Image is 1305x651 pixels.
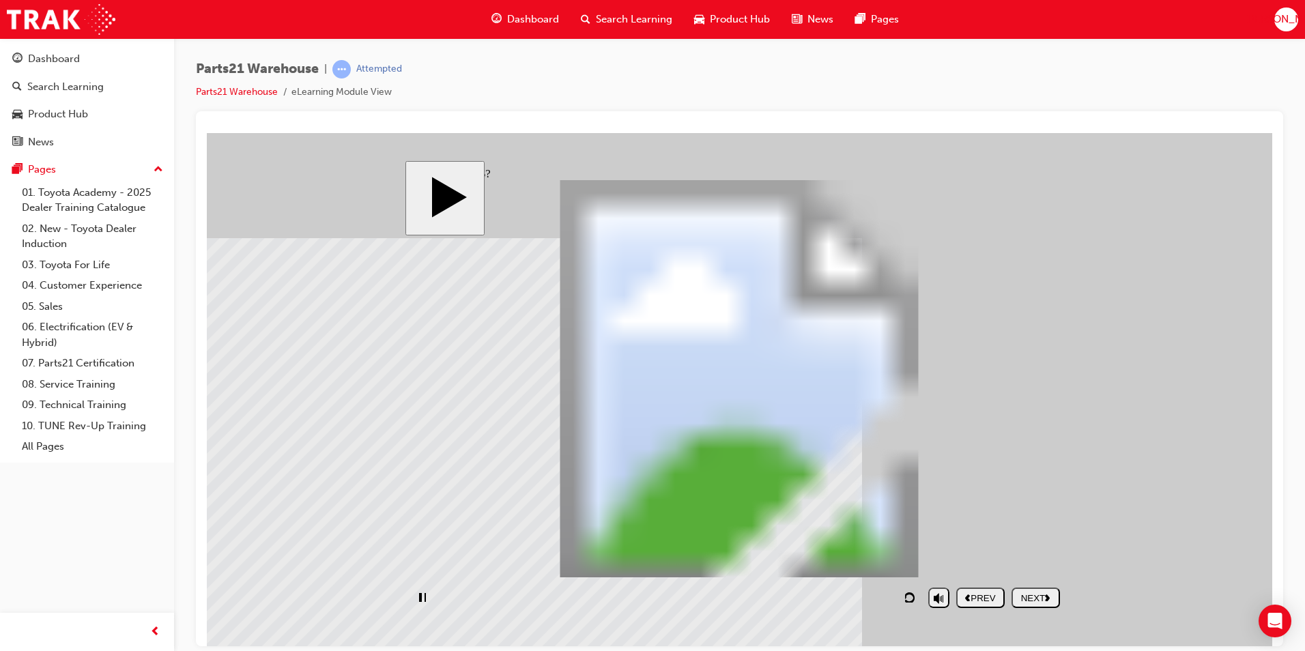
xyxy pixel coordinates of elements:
span: car-icon [694,11,704,28]
li: eLearning Module View [291,85,392,100]
span: Pages [871,12,899,27]
a: Search Learning [5,74,169,100]
div: Parts21Warehouse Start Course [199,28,867,486]
div: News [28,134,54,150]
div: Product Hub [28,106,88,122]
a: car-iconProduct Hub [683,5,781,33]
a: 10. TUNE Rev-Up Training [16,416,169,437]
a: News [5,130,169,155]
span: Search Learning [596,12,672,27]
a: 04. Customer Experience [16,275,169,296]
button: Pages [5,157,169,182]
span: up-icon [154,161,163,179]
span: car-icon [12,108,23,121]
span: guage-icon [491,11,502,28]
a: Dashboard [5,46,169,72]
a: All Pages [16,436,169,457]
span: search-icon [12,81,22,93]
a: 08. Service Training [16,374,169,395]
a: 06. Electrification (EV & Hybrid) [16,317,169,353]
span: | [324,61,327,77]
a: guage-iconDashboard [481,5,570,33]
div: Pages [28,162,56,177]
div: Search Learning [27,79,104,95]
span: News [807,12,833,27]
span: prev-icon [150,624,160,641]
img: Trak [7,4,115,35]
a: 02. New - Toyota Dealer Induction [16,218,169,255]
span: Dashboard [507,12,559,27]
span: Product Hub [710,12,770,27]
div: Attempted [356,63,402,76]
span: news-icon [792,11,802,28]
a: 05. Sales [16,296,169,317]
div: Open Intercom Messenger [1259,605,1291,637]
a: 07. Parts21 Certification [16,353,169,374]
a: search-iconSearch Learning [570,5,683,33]
a: 09. Technical Training [16,394,169,416]
span: learningRecordVerb_ATTEMPT-icon [332,60,351,78]
button: DashboardSearch LearningProduct HubNews [5,44,169,157]
span: pages-icon [12,164,23,176]
span: guage-icon [12,53,23,66]
a: Product Hub [5,102,169,127]
span: news-icon [12,136,23,149]
button: [PERSON_NAME] [1274,8,1298,31]
a: news-iconNews [781,5,844,33]
a: 03. Toyota For Life [16,255,169,276]
button: Start [199,28,278,102]
a: pages-iconPages [844,5,910,33]
div: Dashboard [28,51,80,67]
a: Parts21 Warehouse [196,86,278,98]
a: 01. Toyota Academy - 2025 Dealer Training Catalogue [16,182,169,218]
span: Parts21 Warehouse [196,61,319,77]
span: pages-icon [855,11,865,28]
span: search-icon [581,11,590,28]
